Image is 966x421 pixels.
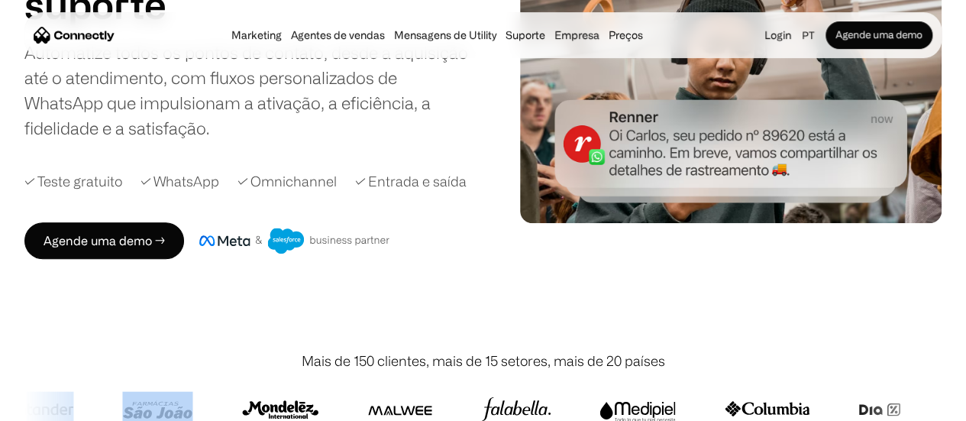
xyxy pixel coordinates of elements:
a: Preços [604,29,648,41]
ul: Language list [31,394,92,416]
a: Login [760,24,796,46]
div: Empresa [550,24,604,46]
a: Suporte [501,29,550,41]
div: ✓ Omnichannel [237,171,337,192]
div: pt [796,24,825,46]
div: Mais de 150 clientes, mais de 15 setores, mais de 20 países [302,351,665,371]
a: Marketing [227,29,286,41]
a: Agende uma demo → [24,222,184,259]
div: Empresa [554,24,599,46]
div: Automatize todos os pontos de contato, desde a aquisição até o atendimento, com fluxos personaliz... [24,40,477,141]
aside: Language selected: Português (Brasil) [15,393,92,416]
div: ✓ Teste gratuito [24,171,122,192]
a: home [34,24,115,47]
a: Agentes de vendas [286,29,389,41]
div: ✓ WhatsApp [141,171,219,192]
div: ✓ Entrada e saída [355,171,467,192]
div: pt [802,24,814,46]
a: Agende uma demo [825,21,932,49]
img: Meta e crachá de parceiro de negócios do Salesforce. [199,228,390,254]
a: Mensagens de Utility [389,29,501,41]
